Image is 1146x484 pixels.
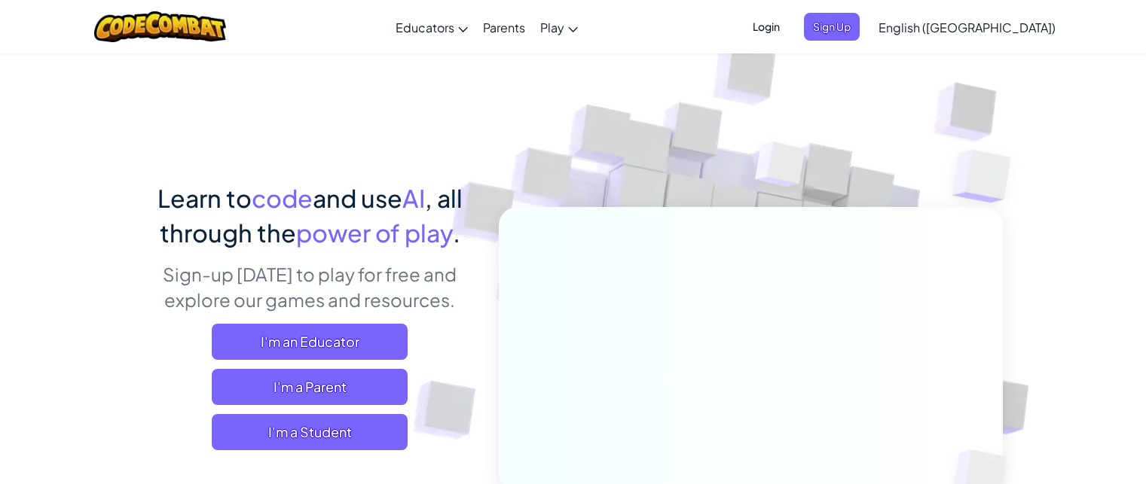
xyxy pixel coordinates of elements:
[388,7,475,47] a: Educators
[871,7,1063,47] a: English ([GEOGRAPHIC_DATA])
[157,183,252,213] span: Learn to
[313,183,402,213] span: and use
[475,7,533,47] a: Parents
[744,13,789,41] button: Login
[396,20,454,35] span: Educators
[402,183,425,213] span: AI
[212,369,408,405] a: I'm a Parent
[533,7,585,47] a: Play
[212,324,408,360] a: I'm an Educator
[804,13,860,41] button: Sign Up
[144,261,476,312] p: Sign-up [DATE] to play for free and explore our games and resources.
[94,11,226,42] img: CodeCombat logo
[252,183,313,213] span: code
[922,113,1053,240] img: Overlap cubes
[726,112,835,224] img: Overlap cubes
[296,218,453,248] span: power of play
[212,414,408,450] button: I'm a Student
[453,218,460,248] span: .
[879,20,1056,35] span: English ([GEOGRAPHIC_DATA])
[540,20,564,35] span: Play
